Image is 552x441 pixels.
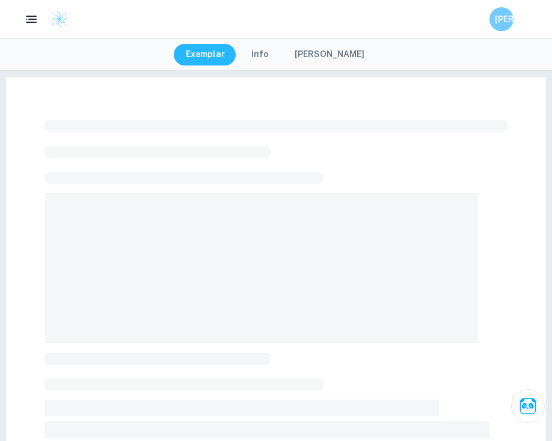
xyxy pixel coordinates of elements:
h6: [PERSON_NAME] [495,13,509,26]
button: [PERSON_NAME] [283,44,376,65]
button: Exemplar [174,44,237,65]
button: [PERSON_NAME] [489,7,514,31]
button: Info [239,44,280,65]
a: Clastify logo [43,10,69,28]
img: Clastify logo [51,10,69,28]
button: Ask Clai [511,389,545,423]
